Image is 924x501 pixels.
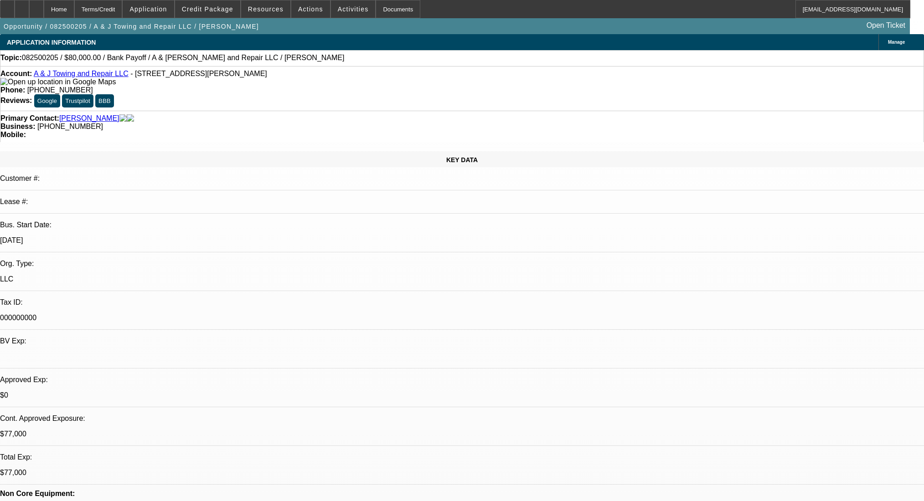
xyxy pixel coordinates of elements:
[175,0,240,18] button: Credit Package
[27,86,93,94] span: [PHONE_NUMBER]
[888,40,905,45] span: Manage
[37,123,103,130] span: [PHONE_NUMBER]
[0,78,116,86] img: Open up location in Google Maps
[130,70,267,77] span: - [STREET_ADDRESS][PERSON_NAME]
[0,97,32,104] strong: Reviews:
[863,18,909,33] a: Open Ticket
[291,0,330,18] button: Actions
[0,54,22,62] strong: Topic:
[0,86,25,94] strong: Phone:
[127,114,134,123] img: linkedin-icon.png
[331,0,376,18] button: Activities
[59,114,119,123] a: [PERSON_NAME]
[34,94,60,107] button: Google
[338,5,369,13] span: Activities
[0,114,59,123] strong: Primary Contact:
[123,0,174,18] button: Application
[248,5,284,13] span: Resources
[0,70,32,77] strong: Account:
[22,54,345,62] span: 082500205 / $80,000.00 / Bank Payoff / A & [PERSON_NAME] and Repair LLC / [PERSON_NAME]
[241,0,290,18] button: Resources
[298,5,323,13] span: Actions
[182,5,233,13] span: Credit Package
[0,131,26,138] strong: Mobile:
[119,114,127,123] img: facebook-icon.png
[0,123,35,130] strong: Business:
[95,94,114,107] button: BBB
[0,78,116,86] a: View Google Maps
[129,5,167,13] span: Application
[7,39,96,46] span: APPLICATION INFORMATION
[4,23,259,30] span: Opportunity / 082500205 / A & J Towing and Repair LLC / [PERSON_NAME]
[62,94,93,107] button: Trustpilot
[446,156,478,164] span: KEY DATA
[34,70,129,77] a: A & J Towing and Repair LLC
